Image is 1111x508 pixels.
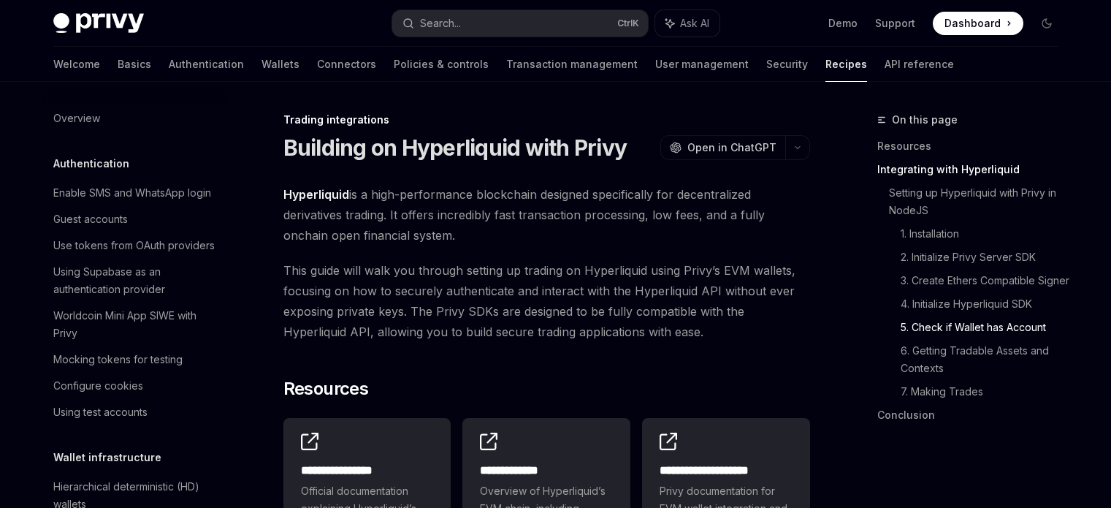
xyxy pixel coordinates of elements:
a: 2. Initialize Privy Server SDK [901,246,1070,269]
span: is a high-performance blockchain designed specifically for decentralized derivatives trading. It ... [283,184,810,246]
span: Resources [283,377,369,401]
h1: Building on Hyperliquid with Privy [283,134,627,161]
a: Support [875,16,915,31]
a: User management [655,47,749,82]
a: Using test accounts [42,399,229,425]
h5: Wallet infrastructure [53,449,161,466]
button: Ask AI [655,10,719,37]
span: Dashboard [944,16,1001,31]
a: 6. Getting Tradable Assets and Contexts [901,339,1070,380]
a: Use tokens from OAuth providers [42,232,229,259]
a: Conclusion [877,403,1070,427]
a: Integrating with Hyperliquid [877,158,1070,181]
a: API reference [885,47,954,82]
span: This guide will walk you through setting up trading on Hyperliquid using Privy’s EVM wallets, foc... [283,260,810,342]
span: Ctrl K [617,18,639,29]
a: Configure cookies [42,373,229,399]
a: Welcome [53,47,100,82]
a: Demo [828,16,858,31]
a: 4. Initialize Hyperliquid SDK [901,292,1070,316]
a: Policies & controls [394,47,489,82]
div: Enable SMS and WhatsApp login [53,184,211,202]
div: Configure cookies [53,377,143,395]
a: Resources [877,134,1070,158]
a: Using Supabase as an authentication provider [42,259,229,303]
div: Using Supabase as an authentication provider [53,263,220,298]
div: Mocking tokens for testing [53,351,183,368]
a: 5. Check if Wallet has Account [901,316,1070,339]
button: Toggle dark mode [1035,12,1058,35]
span: Open in ChatGPT [687,140,776,155]
a: Dashboard [933,12,1023,35]
a: 3. Create Ethers Compatible Signer [901,269,1070,292]
a: Wallets [261,47,299,82]
button: Search...CtrlK [392,10,648,37]
a: Basics [118,47,151,82]
a: Guest accounts [42,206,229,232]
a: Security [766,47,808,82]
span: On this page [892,111,958,129]
div: Worldcoin Mini App SIWE with Privy [53,307,220,342]
a: Worldcoin Mini App SIWE with Privy [42,303,229,346]
span: Ask AI [680,16,709,31]
div: Using test accounts [53,403,148,421]
a: Transaction management [506,47,638,82]
a: Setting up Hyperliquid with Privy in NodeJS [889,181,1070,222]
a: Connectors [317,47,376,82]
a: Enable SMS and WhatsApp login [42,180,229,206]
a: Authentication [169,47,244,82]
a: Mocking tokens for testing [42,346,229,373]
div: Overview [53,110,100,127]
button: Open in ChatGPT [660,135,785,160]
div: Search... [420,15,461,32]
img: dark logo [53,13,144,34]
div: Use tokens from OAuth providers [53,237,215,254]
h5: Authentication [53,155,129,173]
div: Trading integrations [283,113,810,127]
a: Recipes [825,47,867,82]
a: 1. Installation [901,222,1070,246]
div: Guest accounts [53,211,128,228]
a: Overview [42,105,229,132]
a: Hyperliquid [283,187,349,202]
a: 7. Making Trades [901,380,1070,403]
